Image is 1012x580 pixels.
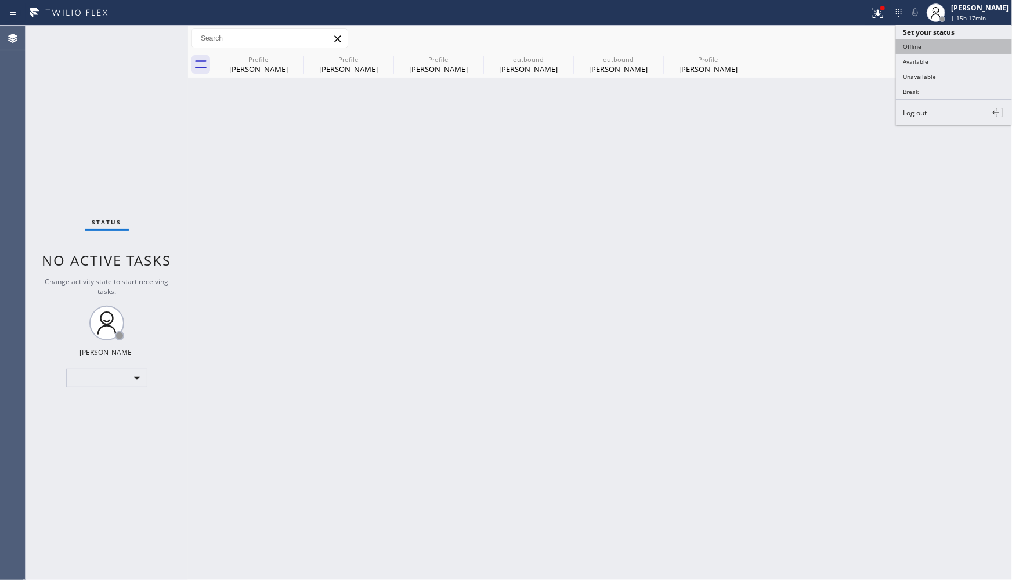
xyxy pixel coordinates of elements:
[951,14,986,22] span: | 15h 17min
[951,3,1009,13] div: [PERSON_NAME]
[485,55,572,64] div: outbound
[305,55,392,64] div: Profile
[574,55,662,64] div: outbound
[215,64,302,74] div: [PERSON_NAME]
[574,64,662,74] div: [PERSON_NAME]
[907,5,923,21] button: Mute
[79,347,134,357] div: [PERSON_NAME]
[664,64,752,74] div: [PERSON_NAME]
[305,52,392,78] div: Claudine Nelson
[395,52,482,78] div: Claudine Nelson
[664,52,752,78] div: Patricia Tucker
[45,277,169,296] span: Change activity state to start receiving tasks.
[92,218,122,226] span: Status
[664,55,752,64] div: Profile
[215,55,302,64] div: Profile
[192,29,348,48] input: Search
[66,369,147,387] div: ​
[395,55,482,64] div: Profile
[305,64,392,74] div: [PERSON_NAME]
[485,64,572,74] div: [PERSON_NAME]
[395,64,482,74] div: [PERSON_NAME]
[574,52,662,78] div: Alex Lee
[485,52,572,78] div: Claudine Nelson
[42,251,172,270] span: No active tasks
[215,52,302,78] div: Sofie Markowitz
